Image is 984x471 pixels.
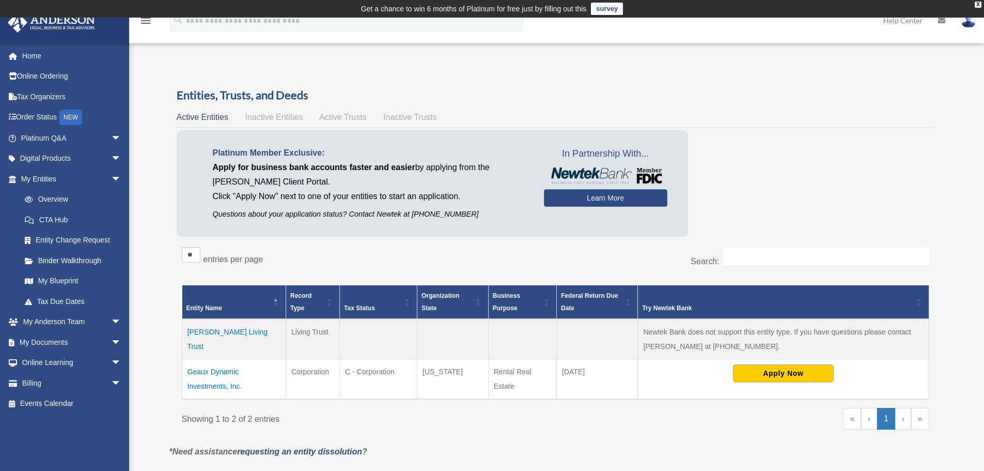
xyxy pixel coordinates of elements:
a: My Blueprint [14,271,132,292]
label: Search: [691,257,719,266]
td: [PERSON_NAME] Living Trust [182,319,286,359]
img: Anderson Advisors Platinum Portal [5,12,98,33]
a: My Documentsarrow_drop_down [7,332,137,353]
span: Active Entities [177,113,228,121]
span: Federal Return Due Date [561,292,618,312]
span: Business Purpose [493,292,520,312]
a: CTA Hub [14,209,132,230]
span: Record Type [290,292,311,312]
p: Platinum Member Exclusive: [213,146,528,160]
span: arrow_drop_down [111,128,132,149]
a: Learn More [544,189,667,207]
td: Newtek Bank does not support this entity type. If you have questions please contact [PERSON_NAME]... [638,319,929,359]
a: Home [7,45,137,66]
a: Next [895,408,911,430]
th: Business Purpose: Activate to sort [488,285,556,320]
label: entries per page [204,255,263,264]
th: Tax Status: Activate to sort [340,285,417,320]
th: Record Type: Activate to sort [286,285,339,320]
i: search [173,14,184,25]
span: arrow_drop_down [111,353,132,374]
div: NEW [59,110,82,125]
span: In Partnership With... [544,146,667,162]
span: Tax Status [344,305,375,312]
a: Platinum Q&Aarrow_drop_down [7,128,137,148]
img: User Pic [961,13,976,28]
a: First [843,408,861,430]
a: Tax Organizers [7,86,137,107]
span: Inactive Trusts [383,113,436,121]
td: Rental Real Estate [488,359,556,400]
a: Order StatusNEW [7,107,137,128]
p: Questions about your application status? Contact Newtek at [PHONE_NUMBER] [213,208,528,221]
th: Organization State: Activate to sort [417,285,489,320]
i: menu [139,14,152,27]
th: Federal Return Due Date: Activate to sort [557,285,638,320]
h3: Entities, Trusts, and Deeds [177,87,934,103]
span: arrow_drop_down [111,312,132,333]
span: arrow_drop_down [111,373,132,394]
a: Last [911,408,929,430]
span: Inactive Entities [245,113,303,121]
a: Binder Walkthrough [14,250,132,271]
td: Geaux Dynamic Investments, Inc. [182,359,286,400]
a: Online Learningarrow_drop_down [7,353,137,373]
a: My Entitiesarrow_drop_down [7,169,132,189]
span: Apply for business bank accounts faster and easier [213,163,415,172]
p: Click "Apply Now" next to one of your entities to start an application. [213,189,528,204]
div: Get a chance to win 6 months of Platinum for free just by filling out this [361,3,587,15]
a: Entity Change Request [14,230,132,251]
a: survey [591,3,623,15]
div: Showing 1 to 2 of 2 entries [182,408,548,427]
td: Corporation [286,359,339,400]
th: Entity Name: Activate to invert sorting [182,285,286,320]
a: Previous [861,408,877,430]
a: Tax Due Dates [14,291,132,312]
a: Overview [14,189,127,210]
a: Billingarrow_drop_down [7,373,137,393]
th: Try Newtek Bank : Activate to sort [638,285,929,320]
p: by applying from the [PERSON_NAME] Client Portal. [213,160,528,189]
span: Active Trusts [319,113,367,121]
a: menu [139,18,152,27]
a: Events Calendar [7,393,137,414]
a: Online Ordering [7,66,137,87]
td: [US_STATE] [417,359,489,400]
span: arrow_drop_down [111,332,132,353]
a: 1 [877,408,895,430]
td: C - Corporation [340,359,417,400]
td: Living Trust [286,319,339,359]
div: Try Newtek Bank [642,302,913,314]
span: arrow_drop_down [111,148,132,170]
img: NewtekBankLogoSM.png [549,168,662,184]
em: *Need assistance ? [169,447,367,456]
a: My Anderson Teamarrow_drop_down [7,312,137,332]
a: Digital Productsarrow_drop_down [7,148,137,169]
td: [DATE] [557,359,638,400]
a: requesting an entity dissolution [237,447,362,456]
span: Entity Name [186,305,222,312]
span: Organization State [421,292,459,312]
div: close [975,2,981,8]
button: Apply Now [733,364,834,382]
span: arrow_drop_down [111,169,132,190]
